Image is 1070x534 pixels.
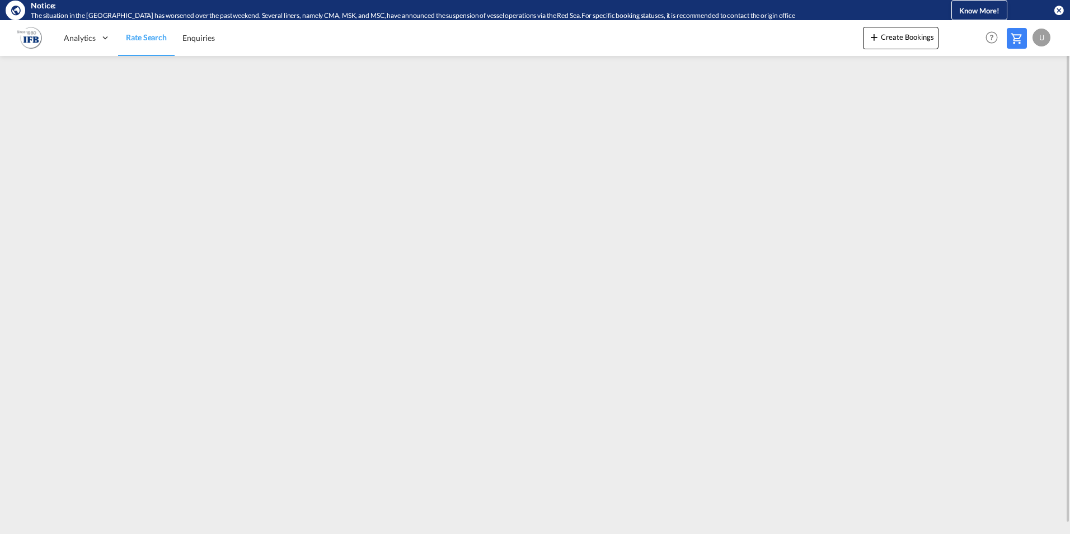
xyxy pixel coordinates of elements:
[1053,4,1064,16] button: icon-close-circle
[959,6,999,15] span: Know More!
[982,28,1007,48] div: Help
[126,32,167,42] span: Rate Search
[17,25,42,50] img: b628ab10256c11eeb52753acbc15d091.png
[118,20,175,56] a: Rate Search
[56,20,118,56] div: Analytics
[182,33,215,43] span: Enquiries
[1033,29,1050,46] div: U
[175,20,223,56] a: Enquiries
[10,4,21,16] md-icon: icon-earth
[982,28,1001,47] span: Help
[64,32,96,44] span: Analytics
[867,30,881,44] md-icon: icon-plus 400-fg
[863,27,938,49] button: icon-plus 400-fgCreate Bookings
[31,11,905,21] div: The situation in the Red Sea has worsened over the past weekend. Several liners, namely CMA, MSK,...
